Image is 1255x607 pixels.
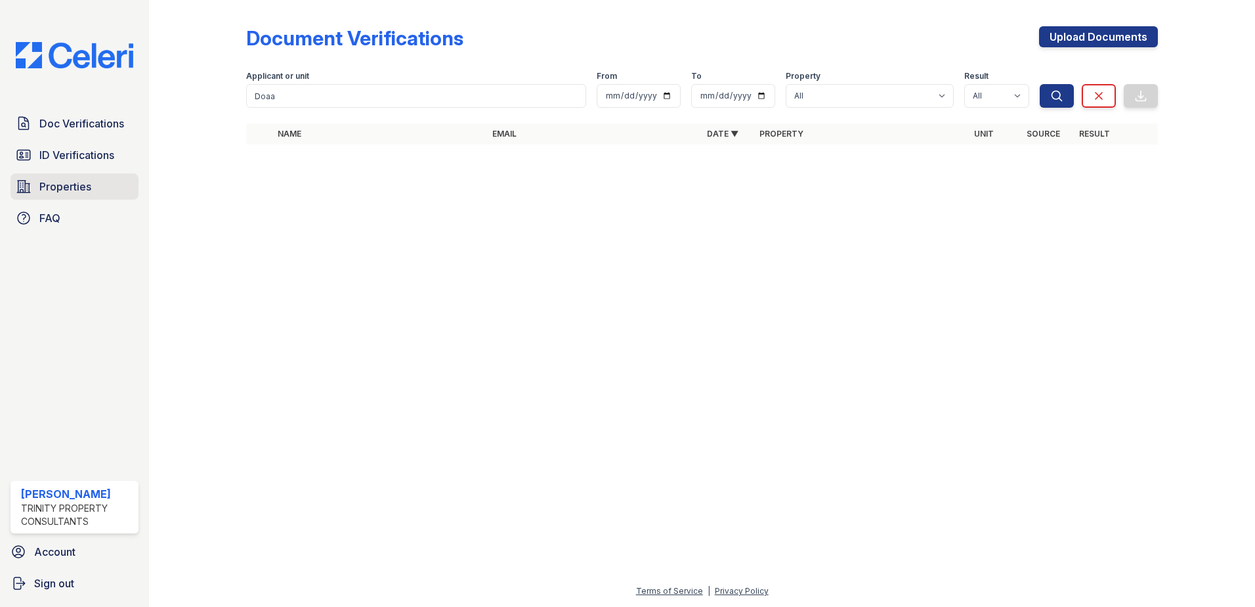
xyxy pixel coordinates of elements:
[21,502,133,528] div: Trinity Property Consultants
[11,173,138,200] a: Properties
[759,129,803,139] a: Property
[964,71,989,81] label: Result
[11,110,138,137] a: Doc Verifications
[974,129,994,139] a: Unit
[11,205,138,231] a: FAQ
[708,586,710,596] div: |
[246,26,463,50] div: Document Verifications
[5,42,144,68] img: CE_Logo_Blue-a8612792a0a2168367f1c8372b55b34899dd931a85d93a1a3d3e32e68fde9ad4.png
[1027,129,1060,139] a: Source
[786,71,820,81] label: Property
[691,71,702,81] label: To
[246,71,309,81] label: Applicant or unit
[636,586,703,596] a: Terms of Service
[39,116,124,131] span: Doc Verifications
[5,539,144,565] a: Account
[597,71,617,81] label: From
[21,486,133,502] div: [PERSON_NAME]
[39,147,114,163] span: ID Verifications
[715,586,769,596] a: Privacy Policy
[34,575,74,591] span: Sign out
[492,129,517,139] a: Email
[34,544,75,560] span: Account
[11,142,138,168] a: ID Verifications
[1039,26,1158,47] a: Upload Documents
[5,570,144,596] a: Sign out
[39,179,91,194] span: Properties
[707,129,738,139] a: Date ▼
[1079,129,1110,139] a: Result
[39,210,60,226] span: FAQ
[246,84,586,108] input: Search by name, email, or unit number
[278,129,301,139] a: Name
